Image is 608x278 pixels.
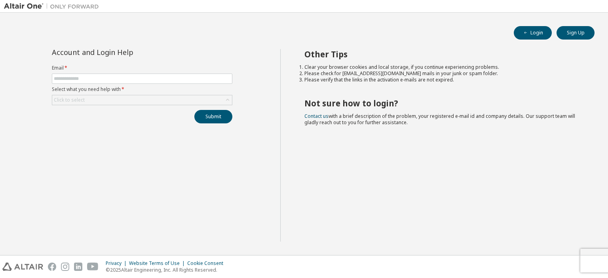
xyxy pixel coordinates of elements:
img: instagram.svg [61,263,69,271]
span: with a brief description of the problem, your registered e-mail id and company details. Our suppo... [304,113,575,126]
li: Clear your browser cookies and local storage, if you continue experiencing problems. [304,64,581,70]
h2: Not sure how to login? [304,98,581,108]
div: Privacy [106,260,129,267]
div: Website Terms of Use [129,260,187,267]
img: youtube.svg [87,263,99,271]
img: altair_logo.svg [2,263,43,271]
button: Login [514,26,552,40]
button: Submit [194,110,232,123]
div: Cookie Consent [187,260,228,267]
p: © 2025 Altair Engineering, Inc. All Rights Reserved. [106,267,228,273]
li: Please verify that the links in the activation e-mails are not expired. [304,77,581,83]
div: Account and Login Help [52,49,196,55]
div: Click to select [52,95,232,105]
img: facebook.svg [48,263,56,271]
img: linkedin.svg [74,263,82,271]
a: Contact us [304,113,329,119]
h2: Other Tips [304,49,581,59]
label: Email [52,65,232,71]
button: Sign Up [557,26,595,40]
img: Altair One [4,2,103,10]
label: Select what you need help with [52,86,232,93]
div: Click to select [54,97,85,103]
li: Please check for [EMAIL_ADDRESS][DOMAIN_NAME] mails in your junk or spam folder. [304,70,581,77]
